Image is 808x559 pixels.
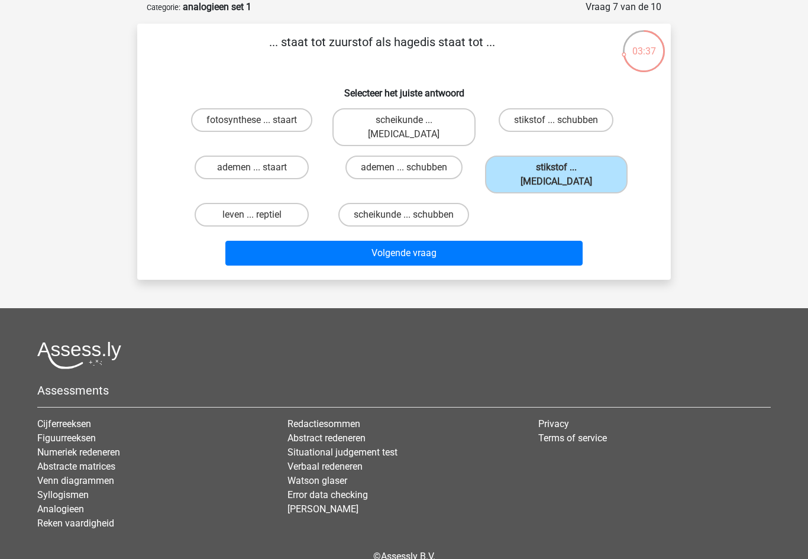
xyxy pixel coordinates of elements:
[287,447,397,458] a: Situational judgement test
[538,418,569,429] a: Privacy
[195,203,309,227] label: leven ... reptiel
[147,3,180,12] small: Categorie:
[287,503,358,515] a: [PERSON_NAME]
[37,489,89,500] a: Syllogismen
[338,203,469,227] label: scheikunde ... schubben
[37,447,120,458] a: Numeriek redeneren
[191,108,312,132] label: fotosynthese ... staart
[37,418,91,429] a: Cijferreeksen
[287,418,360,429] a: Redactiesommen
[332,108,475,146] label: scheikunde ... [MEDICAL_DATA]
[37,475,114,486] a: Venn diagrammen
[538,432,607,444] a: Terms of service
[183,1,251,12] strong: analogieen set 1
[195,156,309,179] label: ademen ... staart
[485,156,628,193] label: stikstof ... [MEDICAL_DATA]
[37,461,115,472] a: Abstracte matrices
[287,489,368,500] a: Error data checking
[37,341,121,369] img: Assessly logo
[287,461,363,472] a: Verbaal redeneren
[37,503,84,515] a: Analogieen
[499,108,613,132] label: stikstof ... schubben
[225,241,583,266] button: Volgende vraag
[345,156,463,179] label: ademen ... schubben
[156,78,652,99] h6: Selecteer het juiste antwoord
[156,33,607,69] p: ... staat tot zuurstof als hagedis staat tot ...
[287,475,347,486] a: Watson glaser
[37,518,114,529] a: Reken vaardigheid
[37,432,96,444] a: Figuurreeksen
[622,29,666,59] div: 03:37
[37,383,771,398] h5: Assessments
[287,432,366,444] a: Abstract redeneren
